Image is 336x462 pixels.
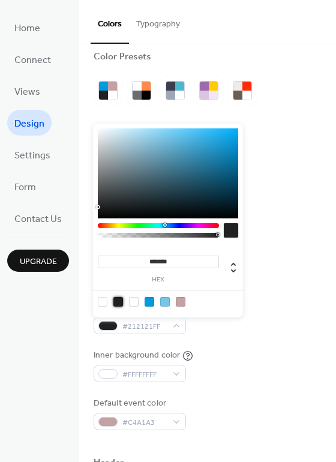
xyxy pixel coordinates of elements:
[7,110,52,136] a: Design
[7,205,69,231] a: Contact Us
[20,256,57,268] span: Upgrade
[122,320,167,333] span: #212121FF
[14,115,44,133] span: Design
[160,297,170,307] div: rgb(117, 197, 233)
[113,297,123,307] div: rgb(33, 33, 33)
[7,14,47,40] a: Home
[7,142,58,167] a: Settings
[14,210,62,229] span: Contact Us
[145,297,154,307] div: rgb(0, 154, 222)
[94,349,180,362] div: Inner background color
[122,416,167,429] span: #C4A1A3
[14,51,51,70] span: Connect
[14,178,36,197] span: Form
[14,83,40,101] span: Views
[94,397,184,410] div: Default event color
[14,19,40,38] span: Home
[98,297,107,307] div: rgba(0, 0, 0, 0)
[176,297,185,307] div: rgb(196, 161, 163)
[94,51,151,64] div: Color Presets
[7,46,58,72] a: Connect
[7,250,69,272] button: Upgrade
[7,78,47,104] a: Views
[98,277,219,283] label: hex
[14,146,50,165] span: Settings
[7,173,43,199] a: Form
[122,368,167,381] span: #FFFFFFFF
[129,297,139,307] div: rgb(255, 255, 255)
